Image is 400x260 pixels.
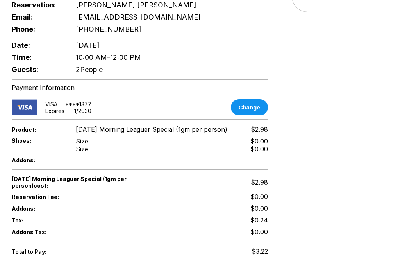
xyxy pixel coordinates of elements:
div: $0.00 [250,137,268,145]
span: Guests: [12,65,63,74]
span: [PERSON_NAME] [PERSON_NAME] [76,1,196,9]
div: Expires [45,108,64,114]
span: Addons: [12,205,63,212]
span: Time: [12,53,63,61]
button: Change [231,99,268,115]
div: Size [76,137,88,145]
img: card [12,99,37,115]
span: Date: [12,41,63,49]
span: 10:00 AM - 12:00 PM [76,53,141,61]
span: Reservation Fee: [12,194,140,200]
div: 1 / 2030 [74,108,91,114]
span: Addons Tax: [12,229,63,235]
span: Total to Pay: [12,248,63,255]
span: [EMAIL_ADDRESS][DOMAIN_NAME] [76,13,201,21]
span: Email: [12,13,63,21]
span: $2.98 [251,126,268,133]
span: Tax: [12,217,63,224]
span: $0.00 [250,204,268,212]
span: Addons: [12,157,63,163]
div: $0.00 [250,145,268,153]
span: $3.22 [252,247,268,255]
span: $0.00 [250,193,268,201]
div: Payment Information [12,84,268,91]
span: Shoes: [12,137,63,144]
span: $0.24 [250,216,268,224]
div: VISA [45,101,57,108]
span: Product: [12,126,63,133]
span: [DATE] Morning Leaguer Special (1gm per person) cost: [12,176,140,189]
span: Reservation: [12,1,63,9]
span: [DATE] Morning Leaguer Special (1gm per person) [76,126,227,133]
span: [PHONE_NUMBER] [76,25,141,33]
span: $2.98 [251,178,268,186]
span: Phone: [12,25,63,33]
span: $0.00 [250,228,268,236]
span: 2 People [76,65,103,74]
span: [DATE] [76,41,100,49]
div: Size [76,145,88,153]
